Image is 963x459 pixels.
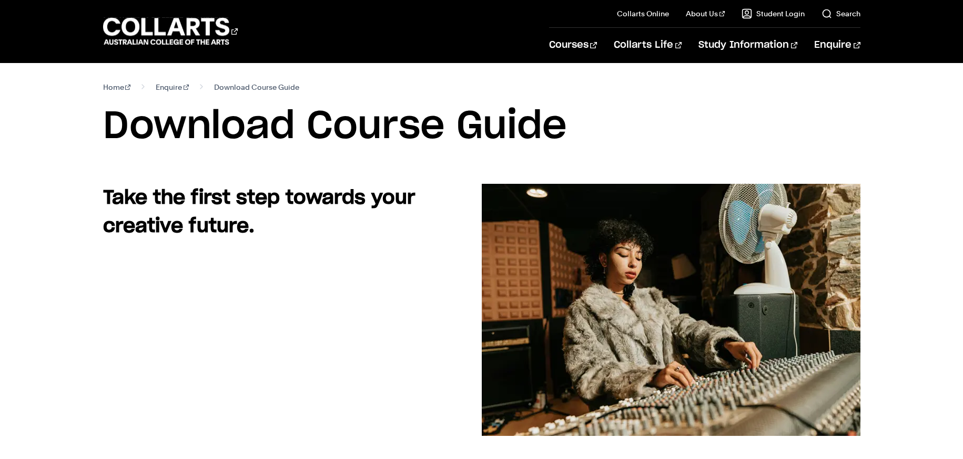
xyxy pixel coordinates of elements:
[686,8,725,19] a: About Us
[156,80,189,95] a: Enquire
[617,8,669,19] a: Collarts Online
[742,8,805,19] a: Student Login
[103,189,415,236] strong: Take the first step towards your creative future.
[549,28,597,62] a: Courses
[822,8,860,19] a: Search
[103,103,860,150] h1: Download Course Guide
[614,28,682,62] a: Collarts Life
[103,80,131,95] a: Home
[103,16,238,46] div: Go to homepage
[698,28,797,62] a: Study Information
[214,80,299,95] span: Download Course Guide
[814,28,860,62] a: Enquire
